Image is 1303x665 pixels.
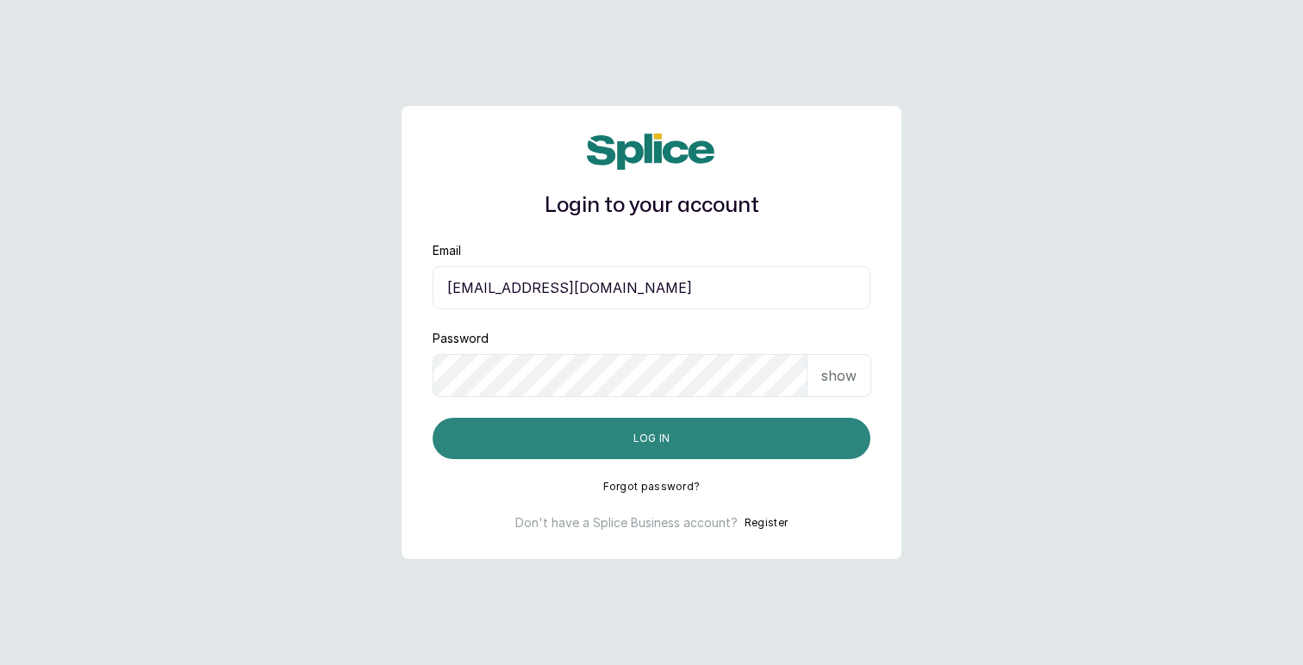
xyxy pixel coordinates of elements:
[433,330,489,347] label: Password
[433,190,870,221] h1: Login to your account
[433,242,461,259] label: Email
[433,418,870,459] button: Log in
[821,365,857,386] p: show
[603,480,701,494] button: Forgot password?
[515,514,738,531] p: Don't have a Splice Business account?
[433,266,870,309] input: email@acme.com
[745,514,788,531] button: Register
